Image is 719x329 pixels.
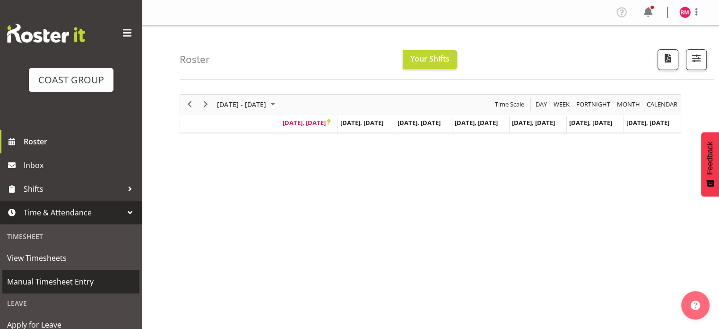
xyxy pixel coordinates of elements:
button: Time Scale [494,98,526,110]
button: Timeline Month [615,98,642,110]
img: Rosterit website logo [7,24,85,43]
span: [DATE], [DATE] [626,118,669,127]
span: Roster [24,134,137,149]
div: Leave [2,293,139,313]
img: robert-micheal-hyde10060.jpg [679,7,691,18]
span: Time Scale [494,98,525,110]
span: [DATE], [DATE] [340,118,383,127]
a: Manual Timesheet Entry [2,270,139,293]
button: Fortnight [575,98,612,110]
div: Timeline Week of September 22, 2025 [180,94,681,133]
span: Week [553,98,571,110]
span: Shifts [24,182,123,196]
span: Fortnight [575,98,611,110]
button: September 2025 [216,98,279,110]
h4: Roster [180,54,210,65]
button: Filter Shifts [686,49,707,70]
div: previous period [182,95,198,115]
span: Feedback [706,142,714,175]
button: Feedback - Show survey [701,132,719,196]
span: [DATE], [DATE] [283,118,330,127]
span: Your Shifts [410,53,450,64]
span: [DATE], [DATE] [455,118,498,127]
button: Timeline Week [552,98,572,110]
button: Your Shifts [403,50,457,69]
span: Manual Timesheet Entry [7,275,135,289]
span: [DATE] - [DATE] [216,98,267,110]
span: View Timesheets [7,251,135,265]
div: Timesheet [2,227,139,246]
button: Timeline Day [534,98,549,110]
button: Previous [183,98,196,110]
div: September 22 - 28, 2025 [214,95,280,115]
span: calendar [646,98,678,110]
div: next period [198,95,214,115]
button: Download a PDF of the roster according to the set date range. [658,49,678,70]
button: Next [199,98,212,110]
span: Time & Attendance [24,205,123,220]
div: COAST GROUP [38,73,104,87]
a: View Timesheets [2,246,139,270]
span: Month [616,98,641,110]
span: Inbox [24,158,137,172]
span: [DATE], [DATE] [512,118,555,127]
span: [DATE], [DATE] [569,118,612,127]
img: help-xxl-2.png [691,301,700,310]
span: Day [535,98,548,110]
span: [DATE], [DATE] [398,118,441,127]
button: Month [645,98,679,110]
